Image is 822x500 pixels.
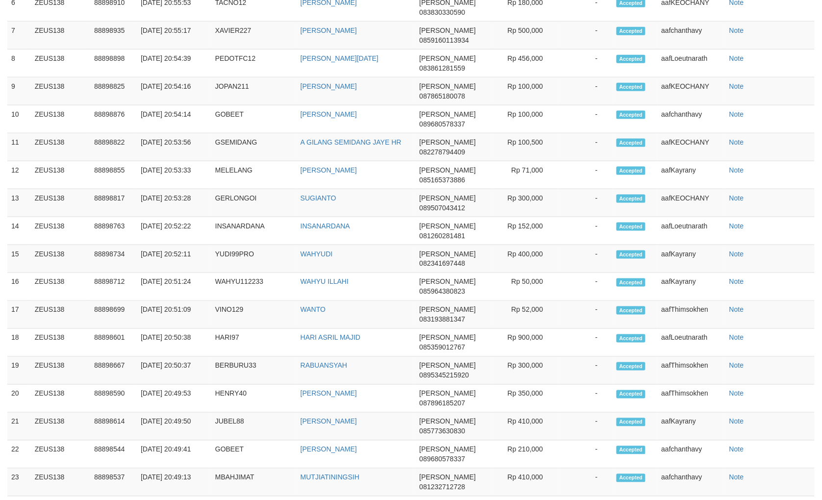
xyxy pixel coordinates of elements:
[419,288,465,296] span: 085964380823
[301,250,333,258] a: WAHYUDI
[7,469,31,497] td: 23
[729,362,744,370] a: Note
[301,82,357,90] a: [PERSON_NAME]
[137,385,211,413] td: [DATE] 20:49:53
[301,278,349,286] a: WAHYU ILLAHI
[616,446,646,454] span: Accepted
[419,148,465,156] span: 082278794409
[658,273,725,301] td: aafKayrany
[301,418,357,425] a: [PERSON_NAME]
[137,77,211,105] td: [DATE] 20:54:16
[616,55,646,63] span: Accepted
[729,390,744,398] a: Note
[301,26,357,34] a: [PERSON_NAME]
[493,217,558,245] td: Rp 152,000
[729,474,744,481] a: Note
[493,441,558,469] td: Rp 210,000
[31,385,90,413] td: ZEUS138
[658,385,725,413] td: aafThimsokhen
[211,273,297,301] td: WAHYU112233
[31,245,90,273] td: ZEUS138
[90,357,137,385] td: 88898667
[211,245,297,273] td: YUDI99PRO
[419,390,476,398] span: [PERSON_NAME]
[90,217,137,245] td: 88898763
[616,362,646,371] span: Accepted
[419,110,476,118] span: [PERSON_NAME]
[558,245,612,273] td: -
[419,120,465,128] span: 089680578337
[211,413,297,441] td: JUBEL88
[211,469,297,497] td: MBAHJIMAT
[419,446,476,453] span: [PERSON_NAME]
[419,166,476,174] span: [PERSON_NAME]
[729,446,744,453] a: Note
[729,278,744,286] a: Note
[31,273,90,301] td: ZEUS138
[558,133,612,161] td: -
[493,469,558,497] td: Rp 410,000
[419,334,476,342] span: [PERSON_NAME]
[419,92,465,100] span: 087865180078
[7,133,31,161] td: 11
[7,441,31,469] td: 22
[137,50,211,77] td: [DATE] 20:54:39
[729,222,744,230] a: Note
[211,357,297,385] td: BERBURU33
[558,105,612,133] td: -
[301,110,357,118] a: [PERSON_NAME]
[558,441,612,469] td: -
[493,133,558,161] td: Rp 100,500
[7,357,31,385] td: 19
[419,483,465,491] span: 081232712728
[7,189,31,217] td: 13
[419,372,469,379] span: 0895345215920
[419,26,476,34] span: [PERSON_NAME]
[301,390,357,398] a: [PERSON_NAME]
[31,357,90,385] td: ZEUS138
[301,166,357,174] a: [PERSON_NAME]
[7,161,31,189] td: 12
[558,22,612,50] td: -
[211,441,297,469] td: GOBEET
[301,334,360,342] a: HARI ASRIL MAJID
[137,357,211,385] td: [DATE] 20:50:37
[616,111,646,119] span: Accepted
[31,301,90,329] td: ZEUS138
[616,418,646,426] span: Accepted
[558,385,612,413] td: -
[301,474,360,481] a: MUTJIATININGSIH
[419,427,465,435] span: 085773630830
[493,301,558,329] td: Rp 52,000
[558,50,612,77] td: -
[211,217,297,245] td: INSANARDANA
[211,161,297,189] td: MELELANG
[729,26,744,34] a: Note
[616,223,646,231] span: Accepted
[729,334,744,342] a: Note
[90,245,137,273] td: 88898734
[211,22,297,50] td: XAVIER227
[493,22,558,50] td: Rp 500,000
[493,50,558,77] td: Rp 456,000
[658,413,725,441] td: aafKayrany
[658,301,725,329] td: aafThimsokhen
[616,334,646,343] span: Accepted
[658,161,725,189] td: aafKayrany
[419,176,465,184] span: 085165373886
[31,22,90,50] td: ZEUS138
[658,357,725,385] td: aafThimsokhen
[137,161,211,189] td: [DATE] 20:53:33
[419,36,469,44] span: 0859160113934
[658,22,725,50] td: aafchanthavy
[419,64,465,72] span: 083861281559
[493,413,558,441] td: Rp 410,000
[616,474,646,482] span: Accepted
[137,329,211,357] td: [DATE] 20:50:38
[31,413,90,441] td: ZEUS138
[31,77,90,105] td: ZEUS138
[658,441,725,469] td: aafchanthavy
[419,278,476,286] span: [PERSON_NAME]
[616,250,646,259] span: Accepted
[301,138,402,146] a: A GILANG SEMIDANG JAYE HR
